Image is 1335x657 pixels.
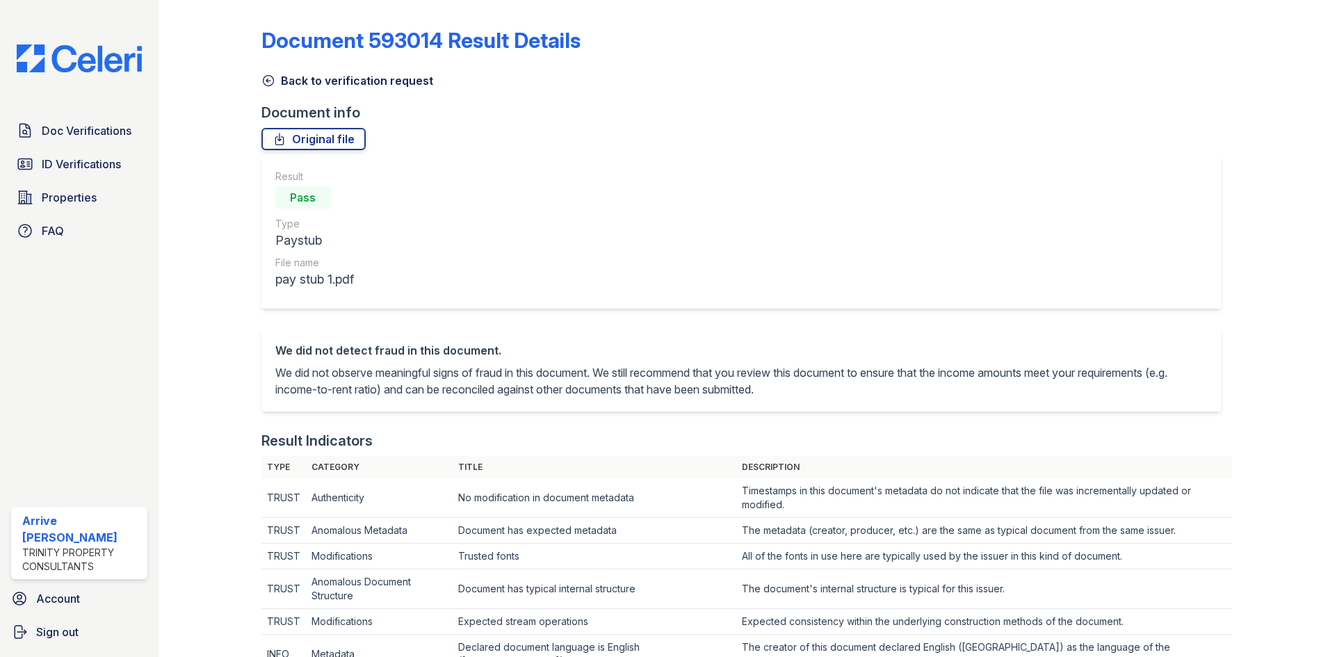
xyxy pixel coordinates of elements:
[261,128,366,150] a: Original file
[42,122,131,139] span: Doc Verifications
[736,456,1232,478] th: Description
[453,456,736,478] th: Title
[453,518,736,544] td: Document has expected metadata
[275,217,354,231] div: Type
[453,609,736,635] td: Expected stream operations
[275,186,331,209] div: Pass
[261,478,306,518] td: TRUST
[453,569,736,609] td: Document has typical internal structure
[736,518,1232,544] td: The metadata (creator, producer, etc.) are the same as typical document from the same issuer.
[42,156,121,172] span: ID Verifications
[453,544,736,569] td: Trusted fonts
[11,117,147,145] a: Doc Verifications
[453,478,736,518] td: No modification in document metadata
[11,150,147,178] a: ID Verifications
[6,585,153,613] a: Account
[275,231,354,250] div: Paystub
[275,256,354,270] div: File name
[306,518,453,544] td: Anomalous Metadata
[22,546,142,574] div: Trinity Property Consultants
[736,544,1232,569] td: All of the fonts in use here are typically used by the issuer in this kind of document.
[11,184,147,211] a: Properties
[275,364,1207,398] p: We did not observe meaningful signs of fraud in this document. We still recommend that you review...
[261,431,373,451] div: Result Indicators
[36,590,80,607] span: Account
[736,478,1232,518] td: Timestamps in this document's metadata do not indicate that the file was incrementally updated or...
[306,569,453,609] td: Anomalous Document Structure
[261,544,306,569] td: TRUST
[275,270,354,289] div: pay stub 1.pdf
[6,618,153,646] a: Sign out
[42,222,64,239] span: FAQ
[22,512,142,546] div: Arrive [PERSON_NAME]
[261,609,306,635] td: TRUST
[306,544,453,569] td: Modifications
[261,518,306,544] td: TRUST
[306,609,453,635] td: Modifications
[11,217,147,245] a: FAQ
[306,478,453,518] td: Authenticity
[261,72,433,89] a: Back to verification request
[306,456,453,478] th: Category
[36,624,79,640] span: Sign out
[261,28,581,53] a: Document 593014 Result Details
[736,569,1232,609] td: The document's internal structure is typical for this issuer.
[275,342,1207,359] div: We did not detect fraud in this document.
[6,44,153,72] img: CE_Logo_Blue-a8612792a0a2168367f1c8372b55b34899dd931a85d93a1a3d3e32e68fde9ad4.png
[261,456,306,478] th: Type
[42,189,97,206] span: Properties
[261,103,1232,122] div: Document info
[736,609,1232,635] td: Expected consistency within the underlying construction methods of the document.
[261,569,306,609] td: TRUST
[275,170,354,184] div: Result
